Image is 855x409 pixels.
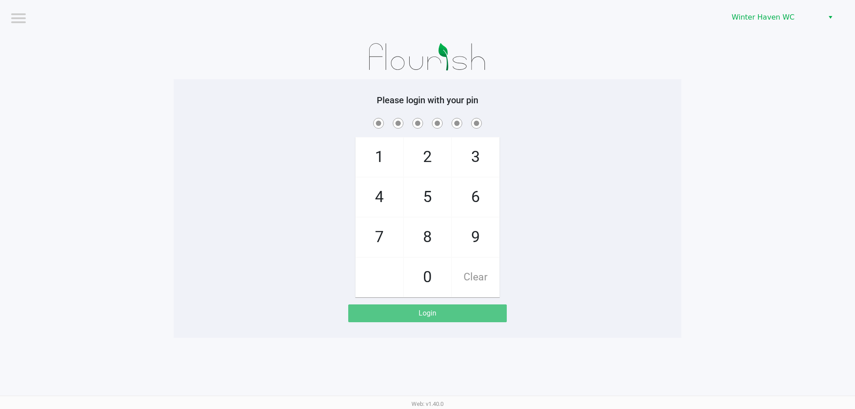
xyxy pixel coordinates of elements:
span: 5 [404,178,451,217]
span: 3 [452,138,499,177]
span: 6 [452,178,499,217]
span: 0 [404,258,451,297]
h5: Please login with your pin [180,95,675,105]
span: Web: v1.40.0 [411,401,444,407]
span: 4 [356,178,403,217]
span: 1 [356,138,403,177]
button: Select [824,9,837,25]
span: 8 [404,218,451,257]
span: 2 [404,138,451,177]
span: 9 [452,218,499,257]
span: Winter Haven WC [732,12,818,23]
span: 7 [356,218,403,257]
span: Clear [452,258,499,297]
